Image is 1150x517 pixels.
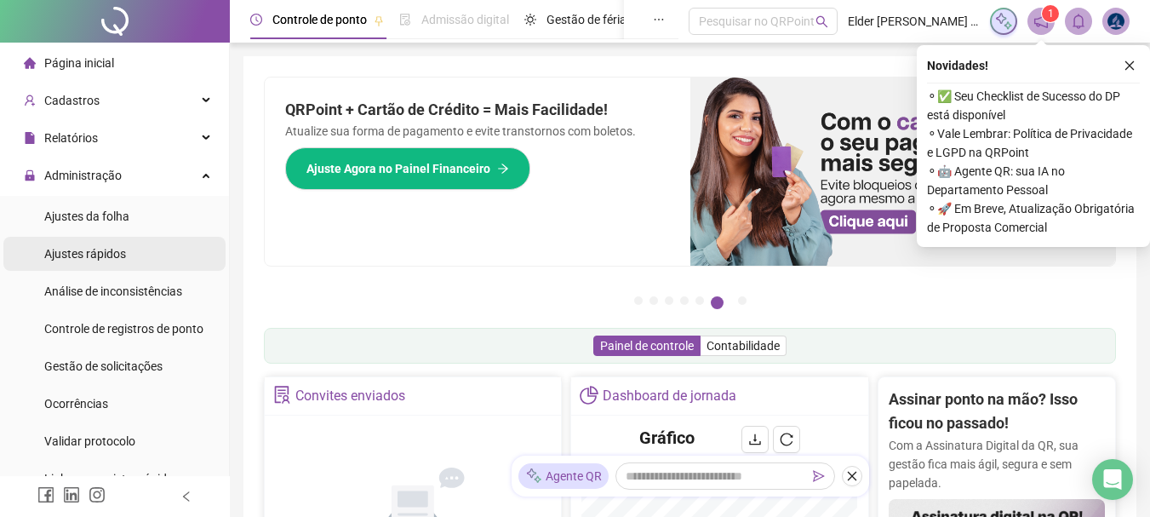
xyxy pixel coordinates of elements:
span: file [24,132,36,144]
span: reload [780,433,793,446]
span: Link para registro rápido [44,472,174,485]
button: 4 [680,296,689,305]
span: Análise de inconsistências [44,284,182,298]
span: linkedin [63,486,80,503]
span: facebook [37,486,54,503]
span: arrow-right [497,163,509,175]
button: 2 [649,296,658,305]
sup: 1 [1042,5,1059,22]
span: home [24,57,36,69]
span: user-add [24,95,36,106]
img: sparkle-icon.fc2bf0ac1784a2077858766a79e2daf3.svg [525,468,542,485]
span: sun [524,14,536,26]
p: Atualize sua forma de pagamento e evite transtornos com boletos. [285,122,670,141]
span: Administração [44,169,122,182]
span: Contabilidade [707,339,780,353]
div: Convites enviados [295,382,405,411]
span: Validar protocolo [44,434,135,448]
span: send [813,470,825,482]
span: Ocorrências [44,397,108,411]
button: 3 [665,296,673,305]
img: 34820 [1103,9,1129,34]
span: Ajuste Agora no Painel Financeiro [306,159,490,178]
span: solution [273,386,291,404]
span: Admissão digital [421,13,509,26]
div: Dashboard de jornada [603,382,736,411]
span: Controle de ponto [272,13,367,26]
p: Com a Assinatura Digital da QR, sua gestão fica mais ágil, segura e sem papelada. [889,436,1105,492]
span: bell [1071,14,1086,29]
span: search [815,15,828,28]
span: Ajustes rápidos [44,247,126,261]
span: Elder [PERSON_NAME] - MISSÃO BAHIA SUDOESTE [848,12,980,31]
span: Gestão de férias [546,13,632,26]
span: ⚬ Vale Lembrar: Política de Privacidade e LGPD na QRPoint [927,124,1140,162]
span: lock [24,169,36,181]
button: 5 [695,296,704,305]
span: left [180,491,192,503]
h4: Gráfico [639,426,695,450]
div: Open Intercom Messenger [1092,459,1133,500]
span: file-done [399,14,411,26]
span: Ajustes da folha [44,210,129,223]
span: Painel de controle [600,339,694,353]
span: ellipsis [653,14,665,26]
span: Cadastros [44,94,100,107]
span: Página inicial [44,56,114,70]
button: 7 [738,296,747,305]
span: Controle de registros de ponto [44,322,203,336]
span: ⚬ 🚀 Em Breve, Atualização Obrigatória de Proposta Comercial [927,199,1140,237]
h2: Assinar ponto na mão? Isso ficou no passado! [889,388,1105,436]
h2: QRPoint + Cartão de Crédito = Mais Facilidade! [285,98,670,122]
span: instagram [89,486,106,503]
button: 6 [711,296,724,309]
div: Agente QR [518,463,609,489]
button: 1 [634,296,643,305]
span: clock-circle [250,14,262,26]
span: Gestão de solicitações [44,359,163,373]
span: download [748,433,762,446]
span: Relatórios [44,131,98,145]
span: close [846,470,858,482]
span: pie-chart [580,386,598,404]
span: ⚬ ✅ Seu Checklist de Sucesso do DP está disponível [927,87,1140,124]
span: ⚬ 🤖 Agente QR: sua IA no Departamento Pessoal [927,162,1140,199]
span: close [1124,60,1136,72]
img: banner%2F75947b42-3b94-469c-a360-407c2d3115d7.png [690,78,1116,266]
span: 1 [1048,8,1054,20]
span: notification [1033,14,1049,29]
button: Ajuste Agora no Painel Financeiro [285,147,530,190]
span: Novidades ! [927,56,988,75]
img: sparkle-icon.fc2bf0ac1784a2077858766a79e2daf3.svg [994,12,1013,31]
span: pushpin [374,15,384,26]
